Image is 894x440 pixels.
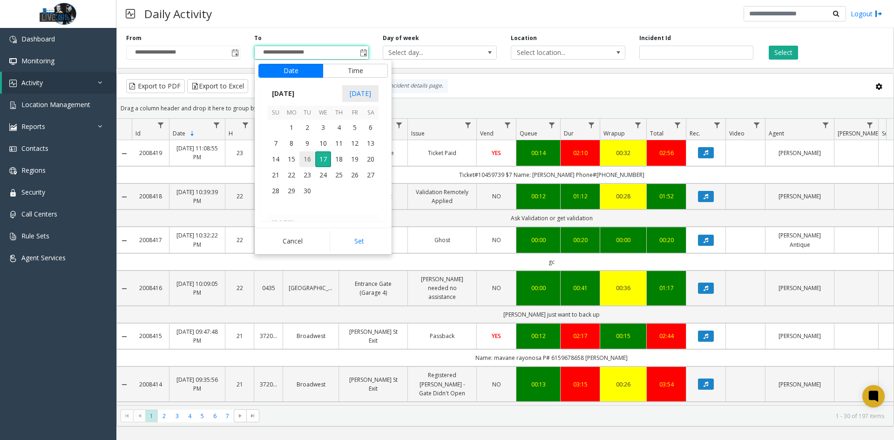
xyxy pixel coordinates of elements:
span: Video [729,129,745,137]
a: NO [482,284,510,292]
td: Thursday, September 4, 2025 [331,120,347,135]
td: Tuesday, September 30, 2025 [299,183,315,199]
div: 01:17 [652,284,680,292]
td: Tuesday, September 23, 2025 [299,167,315,183]
a: 02:44 [652,332,680,340]
a: Registered [PERSON_NAME] - Gate Didn't Open [413,371,471,398]
img: 'icon' [9,145,17,153]
a: [DATE] 11:08:55 PM [175,144,219,162]
span: Regions [21,166,46,175]
a: [DATE] 09:47:48 PM [175,327,219,345]
span: 10 [315,135,331,151]
td: Tuesday, September 2, 2025 [299,120,315,135]
span: H [229,129,233,137]
span: Page 5 [196,410,209,422]
span: Toggle popup [358,46,368,59]
td: Friday, September 12, 2025 [347,135,363,151]
img: 'icon' [9,80,17,87]
div: 00:20 [652,236,680,244]
span: 13 [363,135,379,151]
a: [PERSON_NAME] St Exit [345,375,402,393]
a: 01:12 [566,192,594,201]
a: Broadwest [289,380,333,389]
a: 00:36 [606,284,641,292]
td: Friday, September 19, 2025 [347,151,363,167]
td: Monday, September 22, 2025 [284,167,299,183]
a: 02:10 [566,149,594,157]
span: 11 [331,135,347,151]
img: 'icon' [9,233,17,240]
span: Dashboard [21,34,55,43]
a: Video Filter Menu [751,119,763,131]
td: Monday, September 29, 2025 [284,183,299,199]
a: 2008414 [137,380,163,389]
td: Thursday, September 18, 2025 [331,151,347,167]
span: [PERSON_NAME] [838,129,880,137]
a: Logout [851,9,882,19]
a: [DATE] 10:32:22 PM [175,231,219,249]
td: Monday, September 8, 2025 [284,135,299,151]
label: From [126,34,142,42]
span: Rule Sets [21,231,49,240]
span: Date [173,129,185,137]
span: NO [492,192,501,200]
a: 00:14 [522,149,555,157]
a: 2008419 [137,149,163,157]
td: Saturday, September 27, 2025 [363,167,379,183]
span: Security [21,188,45,196]
a: 00:12 [522,192,555,201]
a: [PERSON_NAME] St Exit [345,327,402,345]
label: Incident Id [639,34,671,42]
a: Wrapup Filter Menu [632,119,644,131]
a: 00:41 [566,284,594,292]
a: [DATE] 09:35:56 PM [175,375,219,393]
label: Day of week [383,34,419,42]
a: 23 [231,149,248,157]
span: Call Centers [21,210,57,218]
span: NO [492,284,501,292]
span: 9 [299,135,315,151]
div: 00:28 [606,192,641,201]
a: 2008416 [137,284,163,292]
span: Page 4 [183,410,196,422]
span: 1 [284,120,299,135]
span: Select location... [511,46,602,59]
span: Page 2 [158,410,170,422]
td: Wednesday, September 24, 2025 [315,167,331,183]
td: Wednesday, September 10, 2025 [315,135,331,151]
td: Saturday, September 13, 2025 [363,135,379,151]
a: Dur Filter Menu [585,119,598,131]
div: Drag a column header and drop it here to group by that column [117,100,894,116]
a: 2008415 [137,332,163,340]
a: Vend Filter Menu [501,119,514,131]
a: 00:12 [522,332,555,340]
div: Data table [117,119,894,405]
span: Contacts [21,144,48,153]
span: Go to the last page [249,412,257,420]
span: 19 [347,151,363,167]
div: 00:32 [606,149,641,157]
span: Select day... [383,46,474,59]
th: Su [268,106,284,120]
a: 00:00 [522,236,555,244]
th: Fr [347,106,363,120]
a: H Filter Menu [239,119,252,131]
span: 2 [299,120,315,135]
th: Sa [363,106,379,120]
a: Lane Filter Menu [393,119,406,131]
a: 00:00 [606,236,641,244]
img: 'icon' [9,36,17,43]
span: 22 [284,167,299,183]
th: Tu [299,106,315,120]
span: Rec. [690,129,700,137]
span: 5 [347,120,363,135]
a: 22 [231,192,248,201]
a: Queue Filter Menu [546,119,558,131]
span: Wrapup [603,129,625,137]
button: Set [330,231,388,251]
td: Friday, September 5, 2025 [347,120,363,135]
